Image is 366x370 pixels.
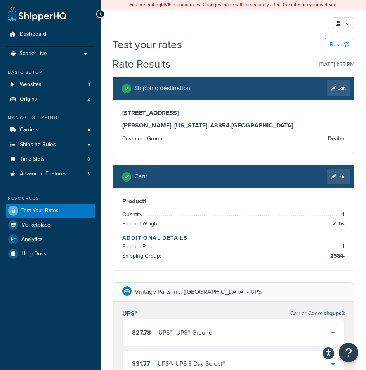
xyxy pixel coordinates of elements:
[21,208,59,214] span: Test Your Rates
[6,92,95,106] a: Origins2
[20,171,67,177] span: Advanced Features
[158,327,212,338] div: UPS® - UPS® Ground
[122,122,345,129] h3: [PERSON_NAME], [US_STATE], 48854 , [GEOGRAPHIC_DATA]
[290,308,345,319] p: Carrier Code:
[21,251,47,257] span: Help Docs
[6,152,95,166] a: Time Slots0
[325,38,354,51] button: Reset
[6,167,95,181] li: Advanced Features
[88,81,90,88] span: 1
[122,252,163,260] span: Shipping Group:
[6,152,95,166] li: Time Slots
[122,109,345,117] h3: [STREET_ADDRESS]
[20,127,39,133] span: Carriers
[87,156,90,162] span: 0
[6,138,95,152] a: Shipping Rules
[6,77,95,92] li: Websites
[327,169,350,184] a: Edit
[87,96,90,103] span: 2
[322,309,345,318] span: shqups2
[132,328,151,337] span: $27.78
[20,96,37,103] span: Origins
[6,218,95,232] a: Marketplace
[122,134,165,143] span: Customer Group:
[21,222,50,229] span: Marketplace
[122,210,146,218] span: Quantity:
[20,156,45,162] span: Time Slots
[328,251,345,261] span: 2584-
[134,85,192,92] h2: Shipping destination :
[6,204,95,218] a: Test Your Rates
[6,232,95,246] a: Analytics
[113,37,182,52] h1: Test your rates
[6,77,95,92] a: Websites1
[6,123,95,137] a: Carriers
[319,59,354,70] p: [DATE] 1:55 PM
[134,173,147,180] h2: Cart :
[21,236,43,243] span: Analytics
[339,343,358,362] button: Open Resource Center
[87,171,90,177] span: 3
[122,234,345,242] h4: Additional Details
[122,243,158,251] span: Product Price:
[327,80,350,96] a: Edit
[122,220,162,228] span: Product Weight:
[122,197,345,205] h3: Product 1
[113,58,170,70] h2: Rate Results
[6,247,95,261] a: Help Docs
[158,358,225,369] div: UPS® - UPS 3 Day Select®
[6,92,95,106] li: Origins
[161,1,170,8] b: LIVE
[6,114,95,121] div: Manage Shipping
[20,141,56,148] span: Shipping Rules
[6,195,95,202] div: Resources
[132,359,150,368] span: $31.77
[326,134,345,143] span: Dealer
[122,310,138,318] h3: UPS®
[19,51,47,57] span: Scope: Live
[340,210,345,219] span: 1
[20,31,46,38] span: Dashboard
[6,27,95,42] a: Dashboard
[20,81,42,88] span: Websites
[340,242,345,251] span: 1
[135,286,262,297] p: Vintage Parts Inc. ([GEOGRAPHIC_DATA] - UPS
[6,167,95,181] a: Advanced Features3
[331,219,345,229] span: 2 lbs
[6,69,95,76] div: Basic Setup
